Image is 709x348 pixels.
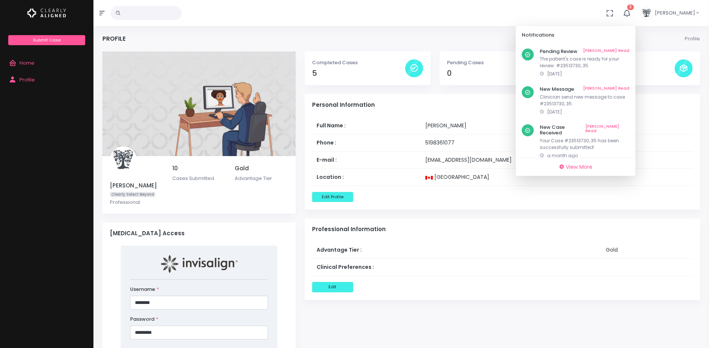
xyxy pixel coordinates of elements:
span: 3 [627,4,634,10]
th: Location : [312,169,421,186]
span: View More [566,163,592,171]
span: [PERSON_NAME] [655,9,695,17]
a: Submit Case [8,35,85,45]
th: Clinical Preferences : [312,259,601,276]
label: Password [130,316,158,323]
th: Phone : [312,134,421,152]
label: Username [130,286,159,293]
span: Submit Case [33,37,61,43]
img: ca.svg [425,176,433,180]
a: [PERSON_NAME] Read [583,86,629,92]
th: E-mail : [312,152,421,169]
td: [PERSON_NAME] [421,117,693,134]
h4: [MEDICAL_DATA] Access [110,230,288,237]
button: Edit Profile [312,192,353,202]
th: Advantage Tier : [312,242,601,259]
h6: New Message [540,86,629,92]
h6: New Case Received [540,124,629,136]
h6: Notifications [522,32,620,38]
td: Gold [601,242,693,259]
h4: Professional Information [312,226,693,233]
a: [PERSON_NAME] Read [585,124,629,136]
h5: [PERSON_NAME] [110,182,163,189]
span: Home [19,59,34,66]
div: scrollable content [516,44,635,158]
img: invisalign-home-primary-logo.png [160,255,238,273]
h4: Personal Information [312,102,693,108]
h4: 0 [447,69,540,78]
h6: Pending Review [540,49,629,55]
p: Cases Submitted [172,175,226,182]
p: The patient's case is ready for your review. #23513730, 35 [540,56,629,69]
button: Edit [312,282,353,292]
a: New Message[PERSON_NAME] ReadClinician send new message to case #23513730, 35.[DATE] [516,82,635,120]
span: [DATE] [547,109,562,115]
a: New Case Received[PERSON_NAME] ReadYour Case #23513730, 35 has been successfully submitted!a mont... [516,120,635,164]
p: Your Case #23513730, 35 has been successfully submitted! [540,137,629,151]
span: a month ago [547,152,578,159]
img: Logo Horizontal [27,5,66,21]
td: [GEOGRAPHIC_DATA] [421,169,693,186]
p: Clinician send new message to case #23513730, 35. [540,94,629,107]
h5: Gold [235,165,288,172]
div: 3 [516,26,635,176]
h4: 5 [312,69,405,78]
p: Professional [110,199,163,206]
h5: 10 [172,165,226,172]
p: Completed Cases [312,59,405,66]
td: [EMAIL_ADDRESS][DOMAIN_NAME] [421,152,693,169]
span: [DATE] [547,71,562,77]
li: Profile [685,35,700,43]
h4: Profile [102,35,126,42]
td: 5198361077 [421,134,693,152]
img: Header Avatar [640,6,653,20]
p: Advantage Tier [235,175,288,182]
a: [PERSON_NAME] Read [583,49,629,55]
a: Pending Review[PERSON_NAME] ReadThe patient's case is ready for your review. #23513730, 35[DATE] [516,44,635,82]
span: Clearly Select Beyond [110,192,155,198]
a: View More [519,161,632,173]
p: Pending Cases [447,59,540,66]
th: Full Name : [312,117,421,134]
span: Profile [19,76,35,83]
